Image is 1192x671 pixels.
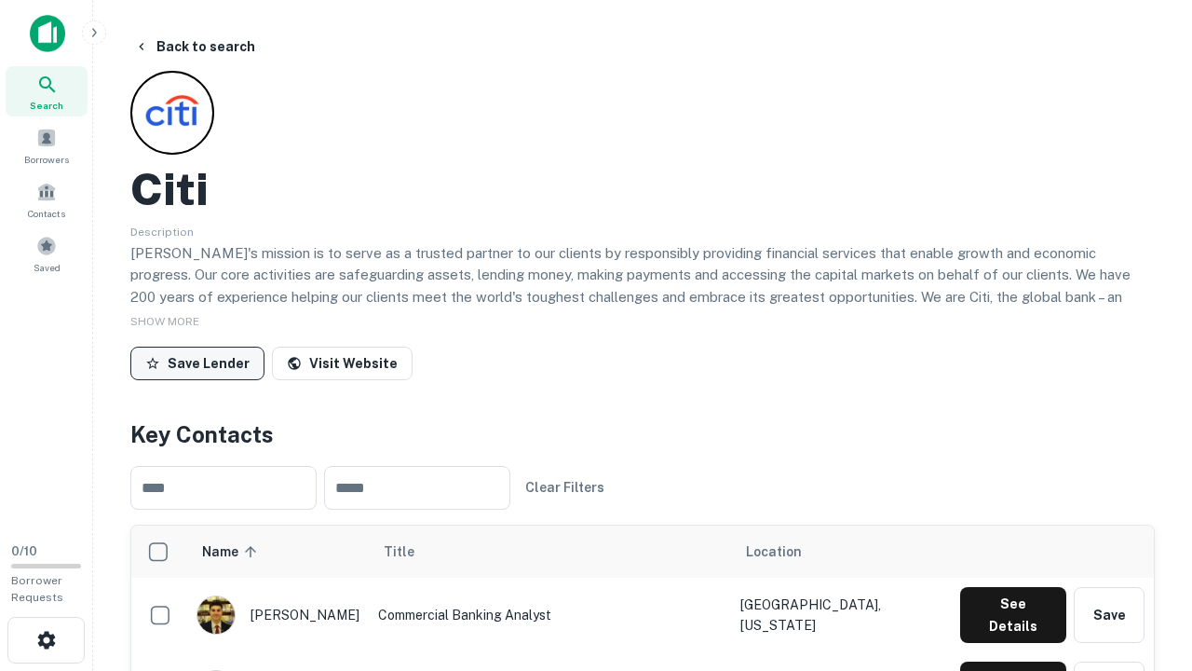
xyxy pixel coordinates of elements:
img: 1753279374948 [197,596,235,634]
a: Borrowers [6,120,88,171]
span: Name [202,541,263,563]
span: Borrower Requests [11,574,63,604]
h2: Citi [130,162,209,216]
th: Location [731,526,951,578]
th: Title [369,526,731,578]
p: [PERSON_NAME]'s mission is to serve as a trusted partner to our clients by responsibly providing ... [130,242,1155,352]
div: [PERSON_NAME] [196,596,359,635]
span: Saved [34,260,61,275]
span: Description [130,226,194,239]
span: 0 / 10 [11,544,37,558]
a: Saved [6,228,88,279]
span: Title [384,541,439,563]
span: Borrowers [24,152,69,167]
button: Back to search [127,30,263,63]
td: [GEOGRAPHIC_DATA], [US_STATE] [731,578,951,652]
iframe: Chat Widget [1099,522,1192,611]
img: capitalize-icon.png [30,15,65,52]
a: Search [6,66,88,116]
a: Visit Website [272,347,413,380]
span: Location [746,541,802,563]
span: Search [30,98,63,113]
button: Clear Filters [518,471,612,504]
button: See Details [960,587,1066,643]
button: Save Lender [130,347,264,380]
h4: Key Contacts [130,418,1155,451]
button: Save [1074,587,1145,643]
span: SHOW MORE [130,315,199,328]
th: Name [187,526,369,578]
a: Contacts [6,174,88,225]
td: Commercial Banking Analyst [369,578,731,652]
span: Contacts [28,206,65,221]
